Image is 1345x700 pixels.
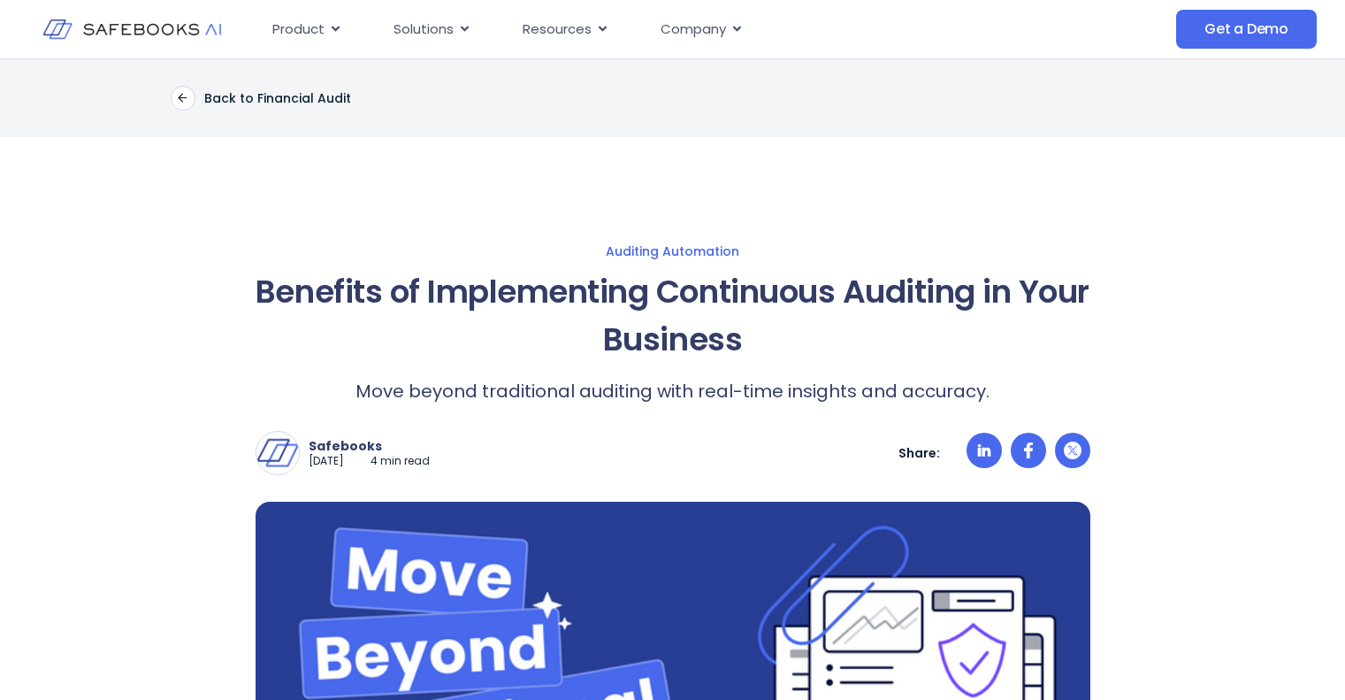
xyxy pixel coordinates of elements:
p: [DATE] [309,454,344,469]
h1: Benefits of Implementing Continuous Auditing in Your Business [256,268,1090,364]
p: 4 min read [371,454,430,469]
nav: Menu [258,12,1023,47]
a: Get a Demo [1176,10,1317,49]
span: Product [272,19,325,40]
span: Resources [523,19,592,40]
div: Menu Toggle [258,12,1023,47]
span: Solutions [394,19,454,40]
p: Safebooks [309,438,430,454]
p: Move beyond traditional auditing with real-time insights and accuracy. [256,378,1090,404]
img: Safebooks [256,432,299,474]
p: Share: [898,445,940,461]
span: Company [661,19,726,40]
a: Auditing Automation [82,243,1264,259]
span: Get a Demo [1204,20,1288,38]
p: Back to Financial Audit [204,90,351,106]
a: Back to Financial Audit [171,86,351,111]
